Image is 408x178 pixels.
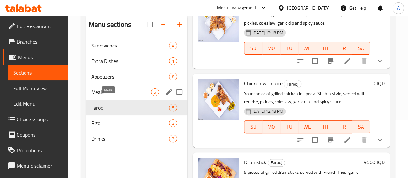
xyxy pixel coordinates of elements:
[397,5,400,12] span: A
[334,42,352,55] button: FR
[250,30,286,36] span: [DATE] 12:18 PM
[298,120,316,133] button: WE
[3,34,68,49] a: Branches
[8,96,68,111] a: Edit Menu
[337,122,350,131] span: FR
[13,84,63,92] span: Full Menu View
[247,122,260,131] span: SU
[17,131,63,139] span: Coupons
[323,53,338,69] button: Branch-specific-item
[17,146,63,154] span: Promotions
[376,136,383,144] svg: Show Choices
[280,120,298,133] button: TU
[268,159,285,167] div: Farooj
[250,108,286,114] span: [DATE] 12:18 PM
[86,100,187,115] div: Farooj5
[287,5,330,12] div: [GEOGRAPHIC_DATA]
[334,120,352,133] button: FR
[217,4,257,12] div: Menu-management
[283,44,296,53] span: TU
[91,73,169,80] span: Appetizers
[343,57,351,65] a: Edit menu item
[280,42,298,55] button: TU
[284,80,301,88] div: Farooj
[244,11,370,27] p: Your choice of grilled chicken in special Shahin style, served with pickles, coleslaw, garlic dip...
[268,159,285,166] span: Farooj
[164,87,174,97] button: edit
[91,88,151,96] span: Meals
[265,44,278,53] span: MO
[13,100,63,108] span: Edit Menu
[151,88,159,96] div: items
[169,58,177,64] span: 1
[86,115,187,131] div: Rizo3
[169,136,177,142] span: 3
[172,17,187,32] button: Add section
[3,127,68,142] a: Coupons
[316,120,334,133] button: TH
[356,132,372,148] button: delete
[17,115,63,123] span: Choice Groups
[169,42,177,49] div: items
[86,53,187,69] div: Extra Dishes1
[337,44,350,53] span: FR
[323,132,338,148] button: Branch-specific-item
[91,104,169,111] div: Farooj
[86,84,187,100] div: Meals5edit
[91,135,169,142] span: Drinks
[3,158,68,173] a: Menu disclaimer
[262,42,280,55] button: MO
[86,69,187,84] div: Appetizers8
[373,79,385,88] h6: 0 IQD
[86,131,187,146] div: Drinks3
[198,0,239,42] img: Whole Chicken
[86,35,187,149] nav: Menu sections
[3,49,68,65] a: Menus
[376,57,383,65] svg: Show Choices
[247,44,260,53] span: SU
[308,54,322,68] span: Select to update
[308,133,322,147] span: Select to update
[372,53,387,69] button: show more
[169,135,177,142] div: items
[169,119,177,127] div: items
[364,158,385,167] h6: 9500 IQD
[354,122,367,131] span: SA
[244,90,370,106] p: Your choice of grilled chicken in special Shahin style, served with red rice, pickles, coleslaw, ...
[244,120,263,133] button: SU
[244,42,263,55] button: SU
[91,42,169,49] span: Sandwiches
[352,42,370,55] button: SA
[262,120,280,133] button: MO
[343,136,351,144] a: Edit menu item
[17,22,63,30] span: Edit Restaurant
[301,122,314,131] span: WE
[169,120,177,126] span: 3
[143,18,156,31] span: Select all sections
[298,42,316,55] button: WE
[91,57,169,65] div: Extra Dishes
[8,65,68,80] a: Sections
[244,157,266,167] span: Drumstick
[319,44,332,53] span: TH
[169,105,177,111] span: 5
[17,38,63,46] span: Branches
[151,89,159,95] span: 5
[244,79,283,88] span: Chicken with Rice
[3,142,68,158] a: Promotions
[198,79,239,120] img: Chicken with Rice
[3,111,68,127] a: Choice Groups
[319,122,332,131] span: TH
[86,38,187,53] div: Sandwiches4
[18,53,63,61] span: Menus
[17,162,63,170] span: Menu disclaimer
[91,119,169,127] span: Rizo
[372,132,387,148] button: show more
[352,120,370,133] button: SA
[3,18,68,34] a: Edit Restaurant
[265,122,278,131] span: MO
